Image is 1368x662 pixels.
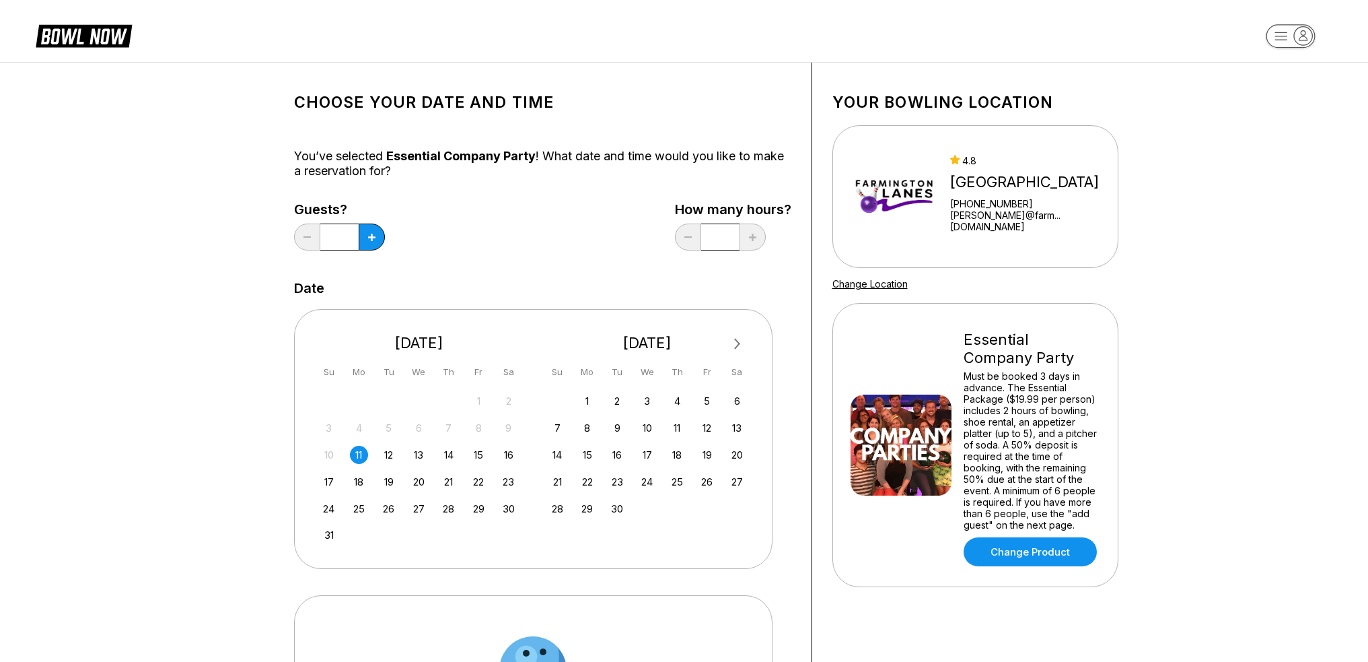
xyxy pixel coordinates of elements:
div: Tu [380,363,398,381]
div: Choose Tuesday, September 16th, 2025 [608,446,626,464]
div: Choose Friday, September 12th, 2025 [698,419,716,437]
div: Choose Monday, August 11th, 2025 [350,446,368,464]
div: Choose Tuesday, September 2nd, 2025 [608,392,626,410]
div: Essential Company Party [964,331,1100,367]
label: Guests? [294,202,385,217]
div: Choose Monday, September 29th, 2025 [578,500,596,518]
div: We [410,363,428,381]
div: Fr [698,363,716,381]
div: Choose Saturday, September 20th, 2025 [728,446,746,464]
div: Choose Tuesday, September 9th, 2025 [608,419,626,437]
div: Sa [499,363,517,381]
div: [GEOGRAPHIC_DATA] [950,173,1112,191]
div: Choose Thursday, August 21st, 2025 [439,473,458,491]
div: Choose Monday, September 1st, 2025 [578,392,596,410]
div: Mo [578,363,596,381]
button: Next Month [727,333,748,355]
div: Not available Tuesday, August 5th, 2025 [380,419,398,437]
div: month 2025-08 [318,391,520,545]
div: Choose Tuesday, September 30th, 2025 [608,500,626,518]
div: Choose Thursday, September 25th, 2025 [668,473,686,491]
div: Choose Wednesday, September 10th, 2025 [638,419,656,437]
div: Choose Saturday, August 16th, 2025 [499,446,517,464]
div: Choose Monday, August 18th, 2025 [350,473,368,491]
div: Choose Saturday, September 13th, 2025 [728,419,746,437]
div: [DATE] [315,334,524,352]
div: Choose Friday, September 19th, 2025 [698,446,716,464]
div: Choose Thursday, September 18th, 2025 [668,446,686,464]
a: Change Location [832,278,908,290]
div: Choose Monday, September 8th, 2025 [578,419,596,437]
div: Choose Monday, August 25th, 2025 [350,500,368,518]
div: Choose Friday, September 26th, 2025 [698,473,716,491]
a: [PERSON_NAME]@farm...[DOMAIN_NAME] [950,209,1112,232]
div: Choose Sunday, September 7th, 2025 [548,419,567,437]
div: Choose Saturday, September 27th, 2025 [728,473,746,491]
div: [DATE] [543,334,752,352]
div: Choose Wednesday, August 20th, 2025 [410,473,428,491]
div: Must be booked 3 days in advance. The Essential Package ($19.99 per person) includes 2 hours of b... [964,370,1100,531]
div: Su [548,363,567,381]
div: Choose Monday, September 15th, 2025 [578,446,596,464]
div: Mo [350,363,368,381]
div: Choose Sunday, August 31st, 2025 [320,526,338,544]
div: Choose Saturday, August 23rd, 2025 [499,473,517,491]
div: Choose Sunday, August 24th, 2025 [320,500,338,518]
div: Choose Friday, August 15th, 2025 [470,446,488,464]
div: Choose Saturday, August 30th, 2025 [499,500,517,518]
div: Tu [608,363,626,381]
a: Change Product [964,537,1097,566]
div: Not available Saturday, August 9th, 2025 [499,419,517,437]
img: Farmington Lanes [851,146,939,247]
div: Not available Sunday, August 10th, 2025 [320,446,338,464]
div: Choose Saturday, September 6th, 2025 [728,392,746,410]
div: Choose Tuesday, September 23rd, 2025 [608,473,626,491]
div: Choose Sunday, August 17th, 2025 [320,473,338,491]
div: Not available Sunday, August 3rd, 2025 [320,419,338,437]
div: Choose Friday, August 22nd, 2025 [470,473,488,491]
div: Th [668,363,686,381]
div: Choose Sunday, September 14th, 2025 [548,446,567,464]
label: Date [294,281,324,296]
div: Not available Saturday, August 2nd, 2025 [499,392,517,410]
div: month 2025-09 [546,391,748,518]
div: Choose Thursday, August 28th, 2025 [439,500,458,518]
div: [PHONE_NUMBER] [950,198,1112,209]
div: You’ve selected ! What date and time would you like to make a reservation for? [294,149,791,178]
div: Fr [470,363,488,381]
div: Choose Friday, September 5th, 2025 [698,392,716,410]
h1: Choose your Date and time [294,93,791,112]
div: Choose Tuesday, August 26th, 2025 [380,500,398,518]
div: Not available Thursday, August 7th, 2025 [439,419,458,437]
div: Choose Sunday, September 28th, 2025 [548,500,567,518]
div: Choose Wednesday, August 27th, 2025 [410,500,428,518]
div: Th [439,363,458,381]
div: Choose Tuesday, August 19th, 2025 [380,473,398,491]
div: Choose Tuesday, August 12th, 2025 [380,446,398,464]
div: Sa [728,363,746,381]
div: Not available Monday, August 4th, 2025 [350,419,368,437]
div: Choose Thursday, September 11th, 2025 [668,419,686,437]
div: Not available Friday, August 1st, 2025 [470,392,488,410]
div: Choose Thursday, August 14th, 2025 [439,446,458,464]
div: Not available Wednesday, August 6th, 2025 [410,419,428,437]
div: Choose Wednesday, September 24th, 2025 [638,473,656,491]
div: Not available Friday, August 8th, 2025 [470,419,488,437]
div: Choose Sunday, September 21st, 2025 [548,473,567,491]
span: Essential Company Party [386,149,536,163]
img: Essential Company Party [851,395,951,496]
h1: Your bowling location [832,93,1118,112]
div: Choose Wednesday, September 3rd, 2025 [638,392,656,410]
div: Choose Wednesday, August 13th, 2025 [410,446,428,464]
div: Choose Thursday, September 4th, 2025 [668,392,686,410]
div: Choose Wednesday, September 17th, 2025 [638,446,656,464]
label: How many hours? [675,202,791,217]
div: We [638,363,656,381]
div: 4.8 [950,155,1112,166]
div: Choose Friday, August 29th, 2025 [470,500,488,518]
div: Choose Monday, September 22nd, 2025 [578,473,596,491]
div: Su [320,363,338,381]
